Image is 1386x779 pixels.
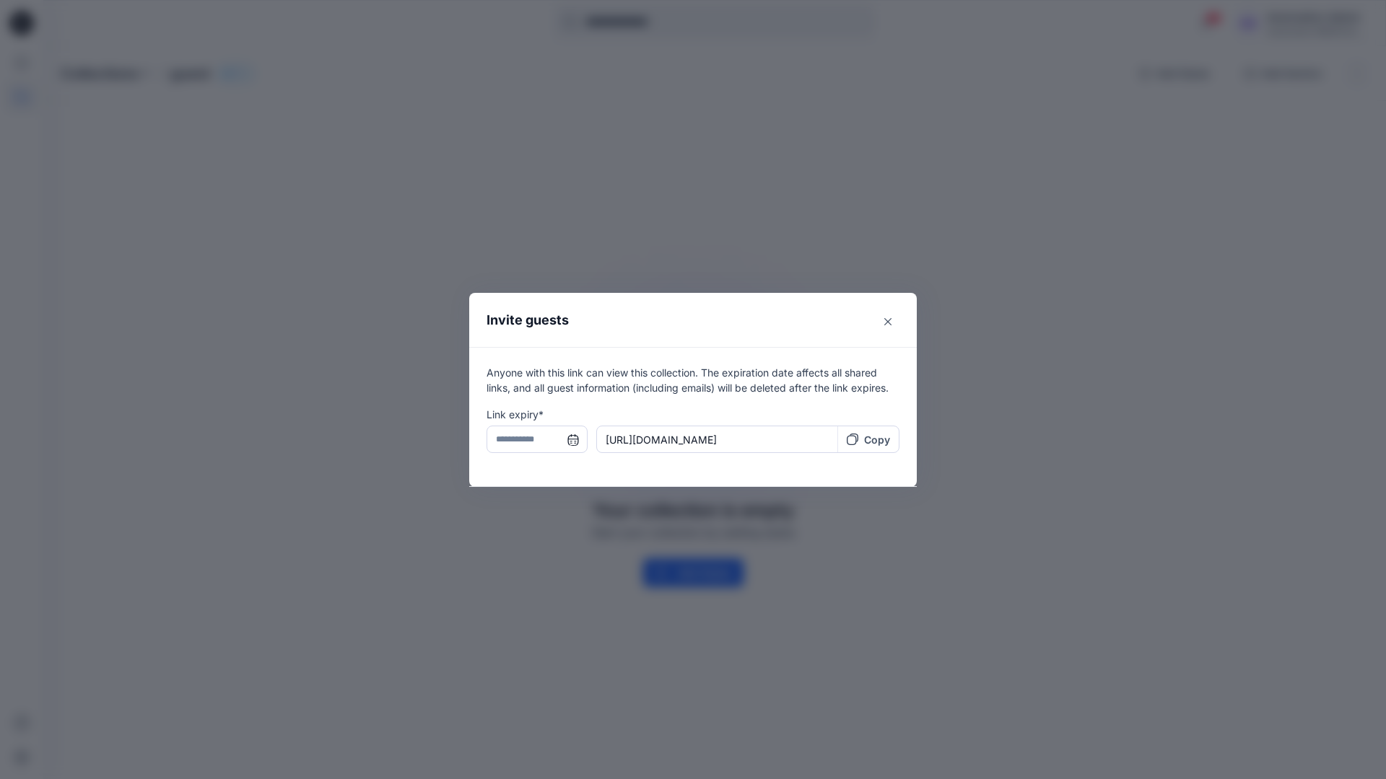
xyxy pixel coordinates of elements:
p: Link expiry* [487,407,899,422]
button: Close [876,310,899,333]
p: Anyone with this link can view this collection. The expiration date affects all shared links, and... [487,365,899,395]
p: Copy [864,432,890,447]
header: Invite guests [469,293,917,347]
p: [URL][DOMAIN_NAME] [606,432,829,447]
